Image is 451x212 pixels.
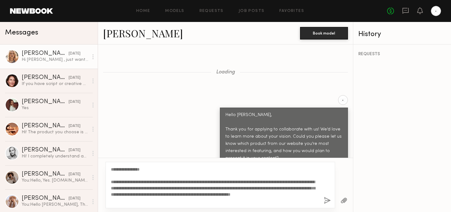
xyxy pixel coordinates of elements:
div: [PERSON_NAME] [22,50,69,57]
div: You: Hello, Yes. [DOMAIN_NAME] Thank you [22,178,88,183]
div: Yes [22,105,88,111]
a: Home [136,9,150,13]
a: Job Posts [239,9,265,13]
div: [DATE] [69,99,80,105]
span: Messages [5,29,38,36]
a: [PERSON_NAME] [103,26,183,40]
a: Models [165,9,184,13]
div: You: Hello [PERSON_NAME], Thank you very much for your kind response. We would be delighted to pr... [22,202,88,208]
div: [DATE] [69,196,80,202]
div: [PERSON_NAME] [22,99,69,105]
button: Book model [300,27,348,40]
div: Hi! I completely understand about the limited quantities. Since I typically reserve collaboration... [22,153,88,159]
div: If you have script or creative brief let me know would love to review or additional terms and con... [22,81,88,87]
div: Hello [PERSON_NAME], Thank you for applying to collaborate with us! We’d love to learn more about... [225,112,342,177]
div: [DATE] [69,75,80,81]
div: Hi [PERSON_NAME] , just wanted to follow up. Also my address just in case. [PERSON_NAME] [STREET_... [22,57,88,63]
div: [DATE] [69,147,80,153]
div: [PERSON_NAME] [22,171,69,178]
div: Hi! The product you choose is fine, I like all the products in general, no problem! [22,129,88,135]
a: Book model [300,30,348,35]
div: [PERSON_NAME] [22,147,69,153]
div: [DATE] [69,123,80,129]
div: [DATE] [69,172,80,178]
div: [DATE] [69,51,80,57]
div: [PERSON_NAME] [22,195,69,202]
a: Requests [200,9,224,13]
div: History [358,31,446,38]
a: Favorites [279,9,304,13]
div: [PERSON_NAME] [22,123,69,129]
div: REQUESTS [358,52,446,56]
div: [PERSON_NAME] [22,75,69,81]
span: Loading [216,70,235,75]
